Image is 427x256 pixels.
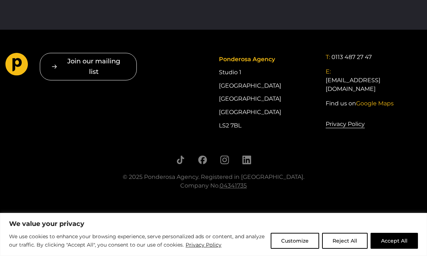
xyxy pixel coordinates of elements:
a: 0113 487 27 47 [331,53,372,62]
a: Go to homepage [5,53,28,79]
p: We value your privacy [9,220,418,228]
div: Studio 1 [GEOGRAPHIC_DATA] [GEOGRAPHIC_DATA] [GEOGRAPHIC_DATA] LS2 7BL [219,53,315,133]
button: Accept All [371,233,418,249]
span: Google Maps [356,100,394,107]
span: T: [326,54,330,61]
span: E: [326,68,331,75]
button: Customize [271,233,319,249]
span: Ponderosa Agency [219,56,275,63]
a: [EMAIL_ADDRESS][DOMAIN_NAME] [326,76,422,94]
a: Follow us on Facebook [198,156,207,165]
a: Privacy Policy [185,241,222,249]
a: Follow us on TikTok [176,156,185,165]
a: Find us onGoogle Maps [326,100,394,108]
a: Follow us on Instagram [220,156,229,165]
a: 04341735 [220,182,247,190]
button: Join our mailing list [40,53,137,81]
p: We use cookies to enhance your browsing experience, serve personalized ads or content, and analyz... [9,233,265,250]
div: © 2025 Ponderosa Agency. Registered in [GEOGRAPHIC_DATA]. Company No. [112,173,315,190]
a: Follow us on LinkedIn [242,156,251,165]
a: Privacy Policy [326,120,365,129]
button: Reject All [322,233,368,249]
